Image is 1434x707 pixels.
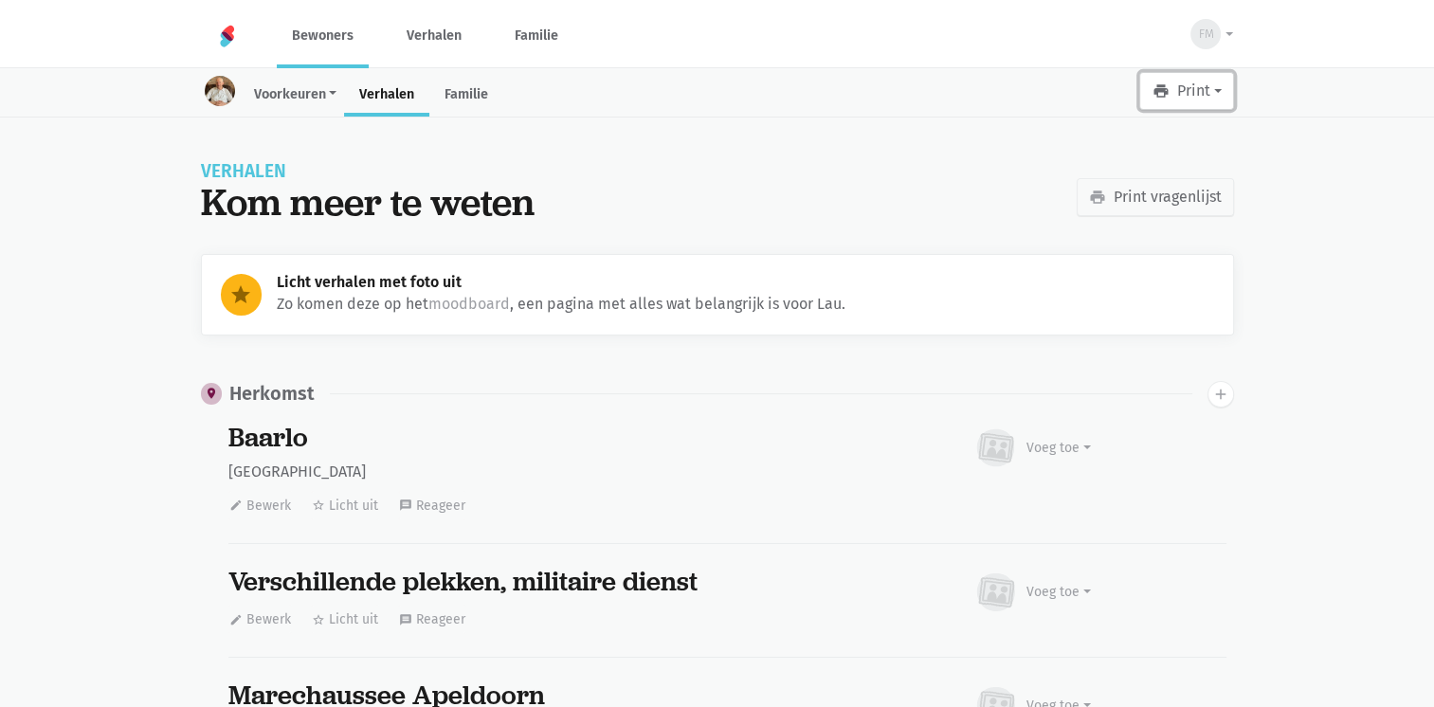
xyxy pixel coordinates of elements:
[201,180,694,224] div: Kom meer te weten
[311,491,379,520] button: Licht uit
[499,4,573,67] a: Familie
[205,76,235,106] img: resident-image
[428,295,510,313] a: moodboard
[1026,582,1091,602] div: Voeg toe
[228,491,292,520] button: Bewerk
[312,613,325,626] i: star_border
[228,605,292,634] button: Bewerk
[429,76,503,117] a: Familie
[399,613,412,626] i: message
[1198,25,1213,44] span: FM
[277,4,369,67] a: Bewoners
[277,274,1213,291] div: Licht verhalen met foto uit
[228,461,790,483] div: [GEOGRAPHIC_DATA]
[311,605,379,634] button: Licht uit
[239,76,345,117] a: Voorkeuren
[399,499,412,512] i: message
[229,499,243,512] i: edit
[391,4,477,67] a: Verhalen
[229,383,315,405] div: Herkomst
[972,423,1092,474] button: Voeg toe
[312,499,325,512] i: star_border
[1089,189,1106,206] i: print
[1152,82,1169,100] i: print
[205,387,218,400] i: place
[229,613,243,626] i: edit
[228,567,790,597] div: Verschillende plekken, militaire dienst
[1077,178,1234,216] a: Print vragenlijst
[398,491,466,520] button: Reageer
[972,567,1092,618] button: Voeg toe
[1026,438,1091,458] div: Voeg toe
[228,423,790,453] div: Baarlo
[344,76,429,117] a: Verhalen
[277,295,1213,314] p: Zo komen deze op het , een pagina met alles wat belangrijk is voor Lau.
[201,163,694,180] div: Verhalen
[229,283,252,306] i: star
[1139,72,1233,110] button: Print
[216,25,239,47] img: Home
[398,605,466,634] button: Reageer
[1178,12,1233,56] button: FM
[1212,386,1229,403] i: add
